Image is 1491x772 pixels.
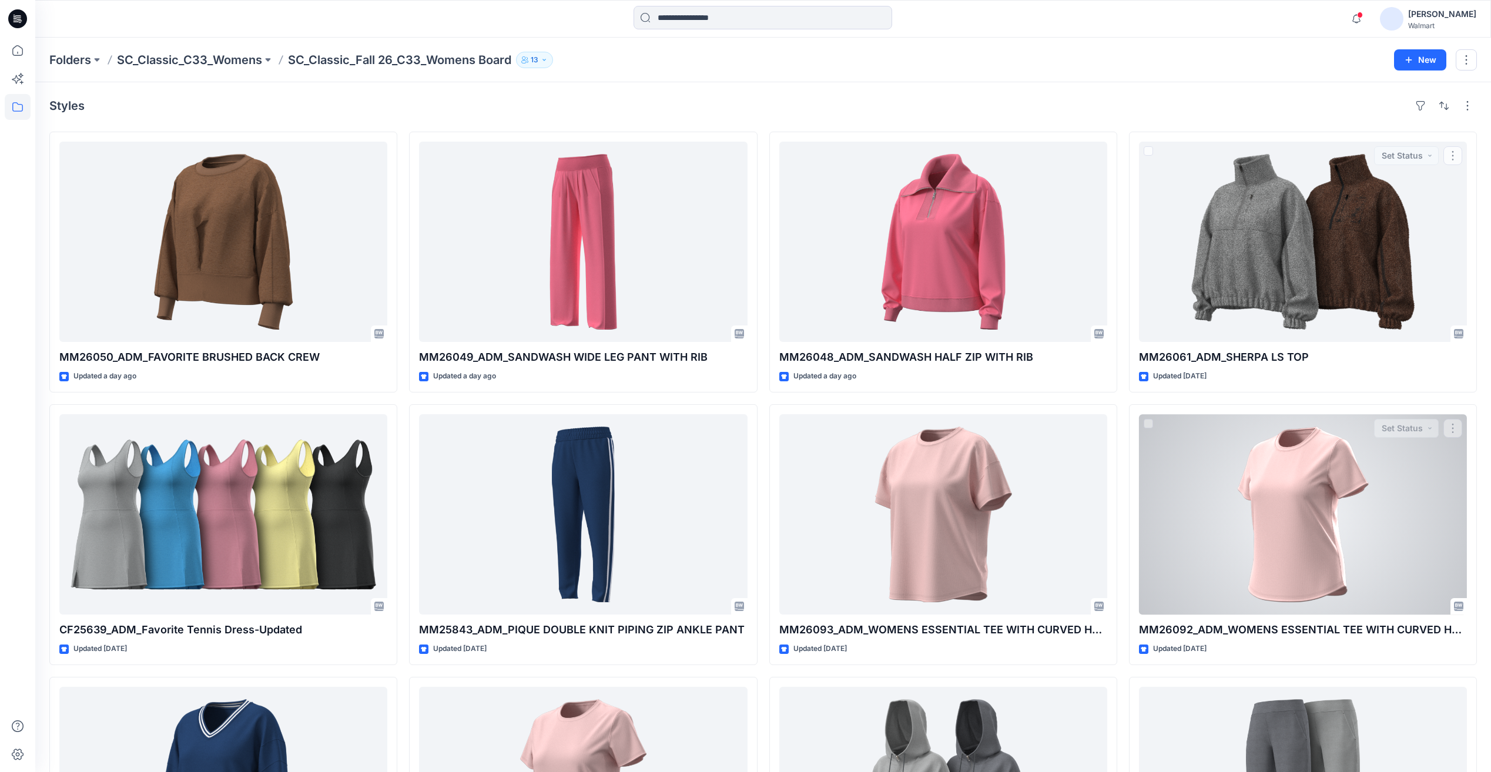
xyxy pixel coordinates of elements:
div: [PERSON_NAME] [1408,7,1476,21]
p: MM25843_ADM_PIQUE DOUBLE KNIT PIPING ZIP ANKLE PANT [419,622,747,638]
p: Updated [DATE] [433,643,487,655]
h4: Styles [49,99,85,113]
a: MM25843_ADM_PIQUE DOUBLE KNIT PIPING ZIP ANKLE PANT [419,414,747,615]
a: MM26093_ADM_WOMENS ESSENTIAL TEE WITH CURVED HEM, BACK YOKE, & SPLIT BACK SEAM [779,414,1107,615]
a: MM26092_ADM_WOMENS ESSENTIAL TEE WITH CURVED HEM [1139,414,1467,615]
p: MM26049_ADM_SANDWASH WIDE LEG PANT WITH RIB [419,349,747,365]
a: CF25639_ADM_Favorite Tennis Dress-Updated [59,414,387,615]
a: MM26061_ADM_SHERPA LS TOP [1139,142,1467,342]
p: SC_Classic_Fall 26_C33_Womens Board [288,52,511,68]
p: Updated [DATE] [1153,370,1207,382]
button: 13 [516,52,553,68]
p: Updated [DATE] [793,643,847,655]
p: Updated [DATE] [73,643,127,655]
a: SC_Classic_C33_Womens [117,52,262,68]
p: Updated a day ago [433,370,496,382]
a: MM26049_ADM_SANDWASH WIDE LEG PANT WITH RIB [419,142,747,342]
p: CF25639_ADM_Favorite Tennis Dress-Updated [59,622,387,638]
a: Folders [49,52,91,68]
a: MM26048_ADM_SANDWASH HALF ZIP WITH RIB [779,142,1107,342]
p: MM26093_ADM_WOMENS ESSENTIAL TEE WITH CURVED HEM, BACK YOKE, & SPLIT BACK SEAM [779,622,1107,638]
img: avatar [1380,7,1403,31]
p: MM26061_ADM_SHERPA LS TOP [1139,349,1467,365]
p: Updated a day ago [73,370,136,382]
p: MM26048_ADM_SANDWASH HALF ZIP WITH RIB [779,349,1107,365]
div: Walmart [1408,21,1476,30]
p: MM26050_ADM_FAVORITE BRUSHED BACK CREW [59,349,387,365]
p: Updated a day ago [793,370,856,382]
p: Updated [DATE] [1153,643,1207,655]
button: New [1394,49,1446,71]
p: MM26092_ADM_WOMENS ESSENTIAL TEE WITH CURVED HEM [1139,622,1467,638]
p: 13 [531,53,538,66]
a: MM26050_ADM_FAVORITE BRUSHED BACK CREW [59,142,387,342]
